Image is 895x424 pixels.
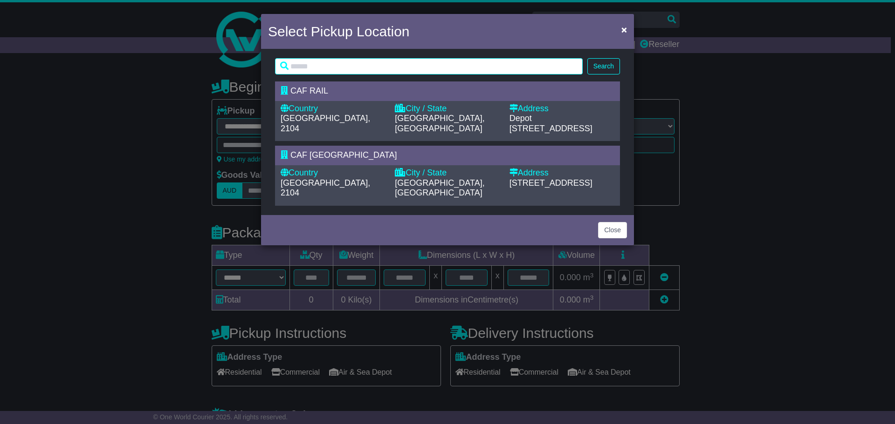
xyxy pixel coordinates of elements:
[587,58,620,74] button: Search
[281,178,370,198] span: [GEOGRAPHIC_DATA], 2104
[395,178,484,198] span: [GEOGRAPHIC_DATA], [GEOGRAPHIC_DATA]
[509,178,592,188] span: [STREET_ADDRESS]
[598,222,627,238] button: Close
[290,86,328,95] span: CAF RAIL
[281,104,386,114] div: Country
[395,168,500,178] div: City / State
[290,150,397,160] span: CAF [GEOGRAPHIC_DATA]
[509,168,614,178] div: Address
[509,114,592,133] span: Depot [STREET_ADDRESS]
[281,114,370,133] span: [GEOGRAPHIC_DATA], 2104
[268,21,410,42] h4: Select Pickup Location
[395,104,500,114] div: City / State
[621,24,627,35] span: ×
[281,168,386,178] div: Country
[395,114,484,133] span: [GEOGRAPHIC_DATA], [GEOGRAPHIC_DATA]
[617,20,632,39] button: Close
[509,104,614,114] div: Address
